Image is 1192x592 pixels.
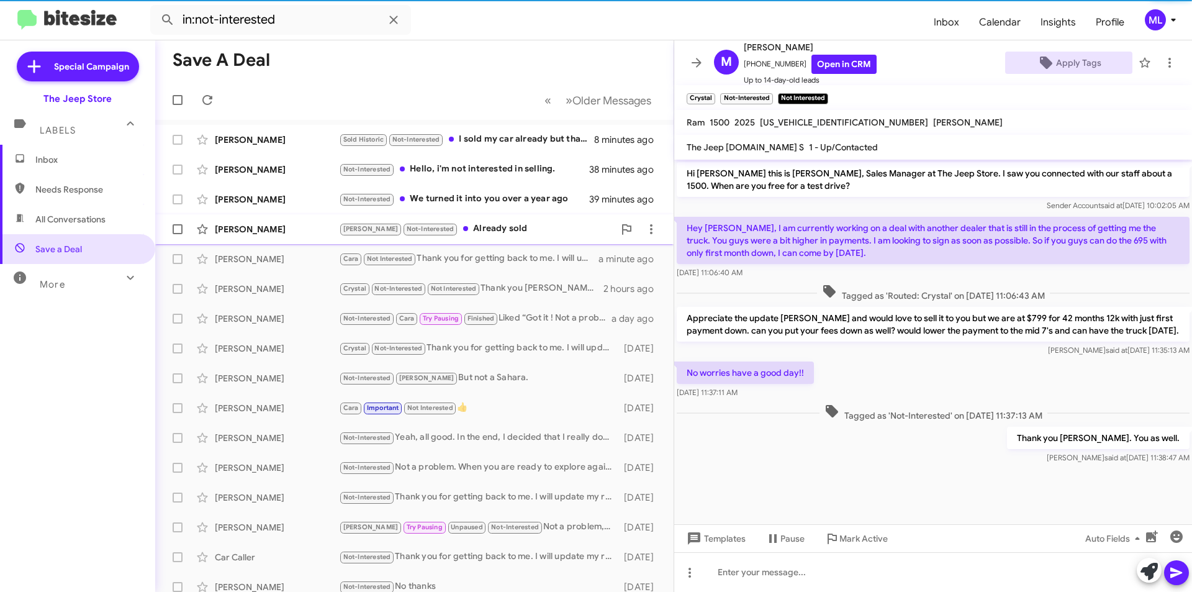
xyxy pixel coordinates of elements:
[339,192,589,206] div: We turned it into you over a year ago
[677,162,1190,197] p: Hi [PERSON_NAME] this is [PERSON_NAME], Sales Manager at The Jeep Store. I saw you connected with...
[343,314,391,322] span: Not-Interested
[343,285,366,293] span: Crystal
[215,312,339,325] div: [PERSON_NAME]
[339,162,589,176] div: Hello, i'm not interested in selling.
[343,434,391,442] span: Not-Interested
[343,463,391,471] span: Not-Interested
[677,388,738,397] span: [DATE] 11:37:11 AM
[339,132,594,147] div: I sold my car already but thanks
[339,460,618,475] div: Not a problem. When you are ready to explore again just let me know. happy to help. Thanks !
[760,117,928,128] span: [US_VEHICLE_IDENTIFICATION_NUMBER]
[1056,52,1101,74] span: Apply Tags
[215,223,339,235] div: [PERSON_NAME]
[618,342,664,355] div: [DATE]
[677,217,1190,264] p: Hey [PERSON_NAME], I am currently working on a deal with another dealer that is still in the proc...
[618,372,664,385] div: [DATE]
[173,50,270,70] h1: Save a Deal
[17,52,139,81] a: Special Campaign
[1101,201,1122,210] span: said at
[1086,4,1134,40] span: Profile
[491,523,539,531] span: Not-Interested
[537,88,559,113] button: Previous
[819,404,1047,422] span: Tagged as 'Not-Interested' on [DATE] 11:37:13 AM
[343,523,399,531] span: [PERSON_NAME]
[618,491,664,504] div: [DATE]
[780,527,805,550] span: Pause
[811,55,877,74] a: Open in CRM
[215,163,339,176] div: [PERSON_NAME]
[684,527,746,550] span: Templates
[677,268,743,277] span: [DATE] 11:06:40 AM
[538,88,659,113] nav: Page navigation example
[35,153,141,166] span: Inbox
[933,117,1003,128] span: [PERSON_NAME]
[687,93,715,104] small: Crystal
[612,312,664,325] div: a day ago
[558,88,659,113] button: Next
[589,163,664,176] div: 38 minutes ago
[35,183,141,196] span: Needs Response
[343,135,384,143] span: Sold Historic
[43,93,112,105] div: The Jeep Store
[374,285,422,293] span: Not-Interested
[215,342,339,355] div: [PERSON_NAME]
[603,283,664,295] div: 2 hours ago
[721,52,732,72] span: M
[589,193,664,206] div: 39 minutes ago
[1007,427,1190,449] p: Thank you [PERSON_NAME]. You as well.
[343,374,391,382] span: Not-Interested
[343,255,359,263] span: Cara
[374,344,422,352] span: Not-Interested
[343,344,366,352] span: Crystal
[339,281,603,296] div: Thank you [PERSON_NAME]. You as well.
[343,165,391,173] span: Not-Interested
[1047,453,1190,462] span: [PERSON_NAME] [DATE] 11:38:47 AM
[392,135,440,143] span: Not-Interested
[407,523,443,531] span: Try Pausing
[687,117,705,128] span: Ram
[710,117,729,128] span: 1500
[809,142,878,153] span: 1 - Up/Contacted
[407,404,453,412] span: Not Interested
[1085,527,1145,550] span: Auto Fields
[618,551,664,563] div: [DATE]
[215,253,339,265] div: [PERSON_NAME]
[969,4,1031,40] span: Calendar
[677,362,814,384] p: No worries have a good day!!
[215,283,339,295] div: [PERSON_NAME]
[339,371,618,385] div: But not a Sahara.
[35,243,82,255] span: Save a Deal
[215,134,339,146] div: [PERSON_NAME]
[40,125,76,136] span: Labels
[1031,4,1086,40] a: Insights
[215,402,339,414] div: [PERSON_NAME]
[343,583,391,591] span: Not-Interested
[339,430,618,445] div: Yeah, all good. In the end, I decided that I really don't want to compromise on the color (I don'...
[1134,9,1178,30] button: ML
[744,74,877,86] span: Up to 14-day-old leads
[343,225,399,233] span: [PERSON_NAME]
[367,404,399,412] span: Important
[594,134,664,146] div: 8 minutes ago
[215,432,339,444] div: [PERSON_NAME]
[215,372,339,385] div: [PERSON_NAME]
[839,527,888,550] span: Mark Active
[618,402,664,414] div: [DATE]
[339,222,614,236] div: Already sold
[1048,345,1190,355] span: [PERSON_NAME] [DATE] 11:35:13 AM
[572,94,651,107] span: Older Messages
[339,490,618,504] div: Thank you for getting back to me. I will update my records.
[817,284,1050,302] span: Tagged as 'Routed: Crystal' on [DATE] 11:06:43 AM
[566,93,572,108] span: »
[343,404,359,412] span: Cara
[687,142,804,153] span: The Jeep [DOMAIN_NAME] S
[407,225,454,233] span: Not-Interested
[339,520,618,534] div: Not a problem, When you are ready feel free to reach out. Thank you !
[343,493,391,501] span: Not-Interested
[40,279,65,290] span: More
[677,307,1190,342] p: Appreciate the update [PERSON_NAME] and would love to sell it to you but we are at $799 for 42 mo...
[35,213,106,225] span: All Conversations
[467,314,495,322] span: Finished
[778,93,828,104] small: Not Interested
